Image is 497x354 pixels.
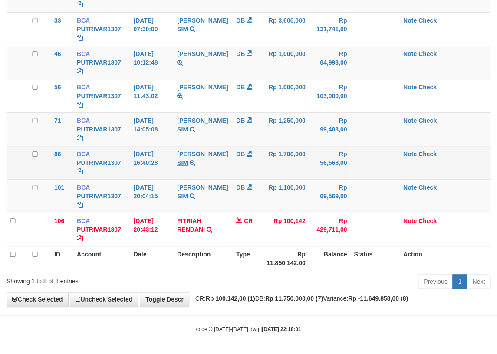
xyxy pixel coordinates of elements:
[403,117,417,124] a: Note
[77,201,83,208] a: Copy PUTRIVAR1307 to clipboard
[244,217,253,224] span: CR
[77,193,121,200] a: PUTRIVAR1307
[403,84,417,91] a: Note
[130,246,174,271] th: Date
[77,126,121,133] a: PUTRIVAR1307
[403,184,417,191] a: Note
[309,46,350,79] td: Rp 84,993,00
[77,34,83,41] a: Copy PUTRIVAR1307 to clipboard
[309,146,350,179] td: Rp 56,568,00
[77,235,83,242] a: Copy PUTRIVAR1307 to clipboard
[309,79,350,112] td: Rp 103,000,00
[236,184,245,191] span: DB
[263,213,309,246] td: Rp 100,142
[177,117,228,133] a: [PERSON_NAME] SIM
[77,159,121,166] a: PUTRIVAR1307
[236,84,245,91] span: DB
[452,274,467,289] a: 1
[309,213,350,246] td: Rp 429,711,00
[403,151,417,157] a: Note
[7,273,201,285] div: Showing 1 to 8 of 8 entries
[77,117,90,124] span: BCA
[77,17,90,24] span: BCA
[467,274,490,289] a: Next
[418,151,437,157] a: Check
[177,84,228,91] a: [PERSON_NAME]
[233,246,263,271] th: Type
[130,213,174,246] td: [DATE] 20:43:12
[196,326,301,332] small: code © [DATE]-[DATE] dwg |
[263,246,309,271] th: Rp 11.850.142,00
[418,17,437,24] a: Check
[7,292,69,307] a: Check Selected
[77,68,83,75] a: Copy PUTRIVAR1307 to clipboard
[54,17,61,24] span: 33
[262,326,301,332] strong: [DATE] 22:18:01
[54,184,64,191] span: 101
[77,151,90,157] span: BCA
[54,151,61,157] span: 86
[236,151,245,157] span: DB
[206,295,255,302] strong: Rp 100.142,00 (1)
[77,168,83,175] a: Copy PUTRIVAR1307 to clipboard
[77,184,90,191] span: BCA
[130,146,174,179] td: [DATE] 16:40:28
[140,292,189,307] a: Toggle Descr
[403,50,417,57] a: Note
[418,184,437,191] a: Check
[177,50,228,57] a: [PERSON_NAME]
[77,1,83,8] a: Copy PUTRIVAR1307 to clipboard
[263,46,309,79] td: Rp 1,000,000
[70,292,138,307] a: Uncheck Selected
[77,226,121,233] a: PUTRIVAR1307
[348,295,408,302] strong: Rp -11.649.858,00 (8)
[77,134,83,141] a: Copy PUTRIVAR1307 to clipboard
[350,246,400,271] th: Status
[77,101,83,108] a: Copy PUTRIVAR1307 to clipboard
[263,12,309,46] td: Rp 3,600,000
[77,59,121,66] a: PUTRIVAR1307
[174,246,233,271] th: Description
[54,50,61,57] span: 46
[309,12,350,46] td: Rp 131,741,00
[77,50,90,57] span: BCA
[263,179,309,213] td: Rp 1,100,000
[418,117,437,124] a: Check
[309,179,350,213] td: Rp 69,569,00
[130,179,174,213] td: [DATE] 20:04:15
[177,17,228,33] a: [PERSON_NAME] SIM
[265,295,323,302] strong: Rp 11.750.000,00 (7)
[418,274,453,289] a: Previous
[236,17,245,24] span: DB
[418,217,437,224] a: Check
[177,151,228,166] a: [PERSON_NAME] SIM
[263,79,309,112] td: Rp 1,000,000
[177,217,205,233] a: FITRIAH RENDANI
[309,112,350,146] td: Rp 99,488,00
[263,112,309,146] td: Rp 1,250,000
[54,84,61,91] span: 56
[54,217,64,224] span: 106
[236,50,245,57] span: DB
[418,50,437,57] a: Check
[130,112,174,146] td: [DATE] 14:05:08
[51,246,73,271] th: ID
[77,217,90,224] span: BCA
[130,46,174,79] td: [DATE] 10:12:48
[77,92,121,99] a: PUTRIVAR1307
[309,246,350,271] th: Balance
[191,295,408,302] span: CR: DB: Variance:
[418,84,437,91] a: Check
[77,26,121,33] a: PUTRIVAR1307
[236,117,245,124] span: DB
[403,17,417,24] a: Note
[177,184,228,200] a: [PERSON_NAME] SIM
[403,217,417,224] a: Note
[130,79,174,112] td: [DATE] 11:43:02
[130,12,174,46] td: [DATE] 07:30:00
[400,246,490,271] th: Action
[54,117,61,124] span: 71
[73,246,130,271] th: Account
[77,84,90,91] span: BCA
[263,146,309,179] td: Rp 1,700,000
